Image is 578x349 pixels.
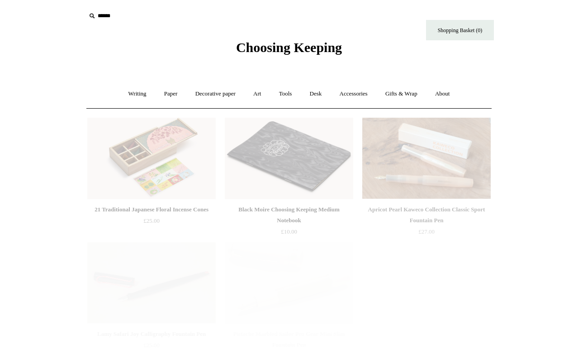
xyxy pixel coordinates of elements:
a: Gifts & Wrap [377,82,426,106]
a: Paper [156,82,186,106]
span: Choosing Keeping [236,40,342,55]
a: Black Moire Choosing Keeping Medium Notebook £10.00 [225,204,353,241]
img: 21 Traditional Japanese Floral Incense Cones [87,118,216,199]
span: £25.00 [143,217,160,224]
div: Apricot Pearl Kaweco Collection Classic Sport Fountain Pen [365,204,488,226]
a: Accessories [332,82,376,106]
a: Decorative paper [187,82,244,106]
a: Choosing Keeping [236,47,342,53]
a: Art [245,82,269,106]
img: Black Moire Choosing Keeping Medium Notebook [225,118,353,199]
span: £25.00 [143,342,160,349]
a: About [427,82,458,106]
a: 21 Traditional Japanese Floral Incense Cones 21 Traditional Japanese Floral Incense Cones [87,118,216,199]
a: Tools [271,82,300,106]
a: Desk [302,82,330,106]
a: Shopping Basket (0) [426,20,494,40]
img: Pistache Marbled Sailor Pro Gear Mini Slim Fountain Pen [225,242,353,324]
span: £10.00 [281,228,297,235]
a: Apricot Pearl Kaweco Collection Classic Sport Fountain Pen Apricot Pearl Kaweco Collection Classi... [362,118,491,199]
div: Lamy Safari Joy Calligraphy Fountain Pen [90,329,213,339]
a: Writing [120,82,155,106]
div: 21 Traditional Japanese Floral Incense Cones [90,204,213,215]
a: Apricot Pearl Kaweco Collection Classic Sport Fountain Pen £27.00 [362,204,491,241]
a: Pistache Marbled Sailor Pro Gear Mini Slim Fountain Pen Pistache Marbled Sailor Pro Gear Mini Sli... [225,242,353,324]
div: Black Moire Choosing Keeping Medium Notebook [227,204,351,226]
a: 21 Traditional Japanese Floral Incense Cones £25.00 [87,204,216,241]
img: Apricot Pearl Kaweco Collection Classic Sport Fountain Pen [362,118,491,199]
span: £27.00 [418,228,435,235]
a: Black Moire Choosing Keeping Medium Notebook Black Moire Choosing Keeping Medium Notebook [225,118,353,199]
img: Lamy Safari Joy Calligraphy Fountain Pen [87,242,216,324]
a: Lamy Safari Joy Calligraphy Fountain Pen Lamy Safari Joy Calligraphy Fountain Pen [87,242,216,324]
